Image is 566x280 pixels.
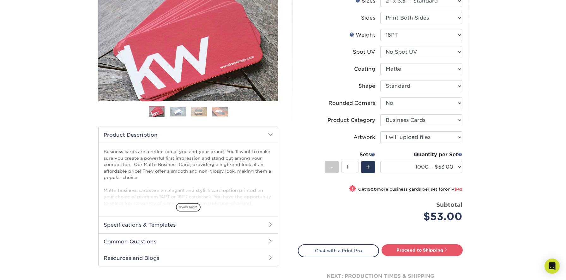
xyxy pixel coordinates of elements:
[353,48,375,56] div: Spot UV
[328,116,375,124] div: Product Category
[445,187,462,192] span: only
[298,244,379,257] a: Chat with a Print Pro
[349,31,375,39] div: Weight
[99,233,278,250] h2: Common Questions
[358,82,375,90] div: Shape
[212,107,228,116] img: Business Cards 04
[99,217,278,233] h2: Specifications & Templates
[436,201,462,208] strong: Subtotal
[382,244,463,256] a: Proceed to Shipping
[104,148,273,238] p: Business cards are a reflection of you and your brand. You'll want to make sure you create a powe...
[191,107,207,116] img: Business Cards 03
[99,250,278,266] h2: Resources and Blogs
[385,209,462,224] div: $53.00
[361,14,375,22] div: Sides
[366,162,370,172] span: +
[176,203,201,211] span: show more
[454,187,462,192] span: $42
[99,127,278,143] h2: Product Description
[380,151,462,158] div: Quantity per Set
[358,187,462,193] small: Get more business cards per set for
[353,134,375,141] div: Artwork
[325,151,375,158] div: Sets
[149,104,165,120] img: Business Cards 01
[328,99,375,107] div: Rounded Corners
[330,162,333,172] span: -
[545,259,560,274] div: Open Intercom Messenger
[366,187,377,192] strong: 1500
[170,107,186,116] img: Business Cards 02
[354,65,375,73] div: Coating
[2,261,54,278] iframe: Google Customer Reviews
[352,186,353,192] span: !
